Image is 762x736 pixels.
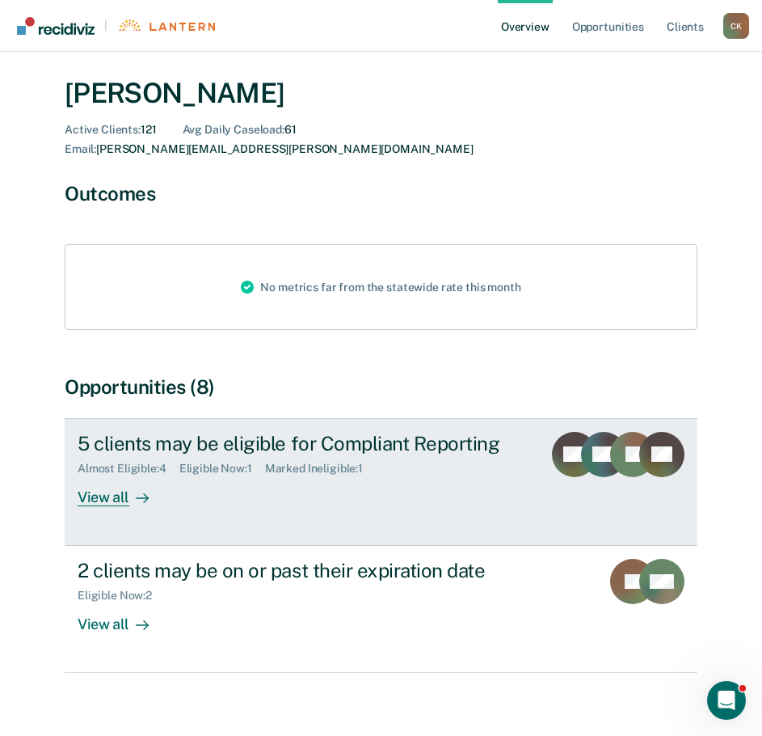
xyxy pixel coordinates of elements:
span: Active Clients : [65,123,141,136]
div: 121 [65,123,157,137]
div: Eligible Now : 1 [179,462,265,476]
span: Avg Daily Caseload : [183,123,284,136]
div: Opportunities (8) [65,375,697,399]
div: 61 [183,123,297,137]
a: 5 clients may be eligible for Compliant ReportingAlmost Eligible:4Eligible Now:1Marked Ineligible... [65,418,697,546]
img: Recidiviz [17,17,95,35]
div: 5 clients may be eligible for Compliant Reporting [78,432,529,455]
iframe: Intercom live chat [707,681,746,720]
img: Lantern [117,19,215,32]
div: View all [78,475,168,506]
button: Profile dropdown button [723,13,749,39]
a: 2 clients may be on or past their expiration dateEligible Now:2View all [65,546,697,673]
div: Outcomes [65,182,697,205]
div: 2 clients may be on or past their expiration date [78,559,587,582]
div: Marked Ineligible : 1 [265,462,376,476]
span: Email : [65,142,96,155]
div: [PERSON_NAME] [65,77,697,110]
div: [PERSON_NAME][EMAIL_ADDRESS][PERSON_NAME][DOMAIN_NAME] [65,142,474,156]
div: Eligible Now : 2 [78,589,165,603]
div: View all [78,603,168,634]
div: Almost Eligible : 4 [78,462,179,476]
div: C K [723,13,749,39]
span: | [95,19,117,32]
div: No metrics far from the statewide rate this month [228,245,533,329]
